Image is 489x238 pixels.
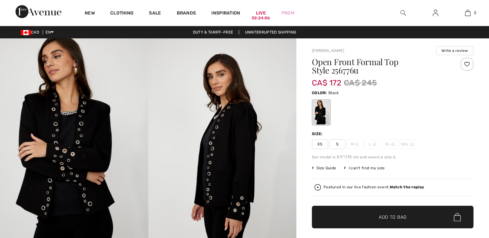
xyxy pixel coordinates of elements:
[312,154,473,160] div: Our model is 5'9"/175 cm and wears a size 6.
[312,72,341,87] span: CA$ 172
[452,9,484,17] a: 3
[110,10,133,17] a: Clothing
[356,143,359,146] img: ring-m.svg
[373,143,376,146] img: ring-m.svg
[428,9,443,17] a: Sign In
[46,30,54,35] span: EN
[364,139,380,149] span: L
[382,139,398,149] span: XL
[347,139,363,149] span: M
[436,46,473,55] button: Write a review
[312,206,473,228] button: Add to Bag
[149,10,161,17] a: Sale
[324,185,424,189] div: Featured in our live fashion event.
[474,10,476,16] span: 3
[391,143,395,146] img: ring-m.svg
[399,139,415,149] span: XXL
[344,77,377,89] span: CA$ 245
[312,48,344,53] a: [PERSON_NAME]
[256,10,266,16] a: Live02:24:06
[312,91,327,95] span: Color:
[312,165,336,171] span: Size Guide
[379,214,407,221] span: Add to Bag
[282,10,294,16] a: Prom
[21,30,42,35] span: CAD
[85,10,95,17] a: New
[390,185,424,189] strong: Watch the replay
[16,5,61,18] img: 1ère Avenue
[400,9,406,17] img: search the website
[312,58,447,74] h1: Open Front Formal Top Style 256776u
[328,91,339,95] span: Black
[314,184,321,191] img: Watch the replay
[177,10,196,17] a: Brands
[433,9,438,17] img: My Info
[344,165,385,171] div: I can't find my size
[312,139,328,149] span: XS
[312,131,324,137] div: Size:
[211,10,240,17] span: Inspiration
[313,100,330,124] div: Black
[21,30,31,35] img: Canadian Dollar
[410,143,413,146] img: ring-m.svg
[465,9,471,17] img: My Bag
[329,139,345,149] span: S
[454,213,461,221] img: Bag.svg
[252,15,270,21] div: 02:24:06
